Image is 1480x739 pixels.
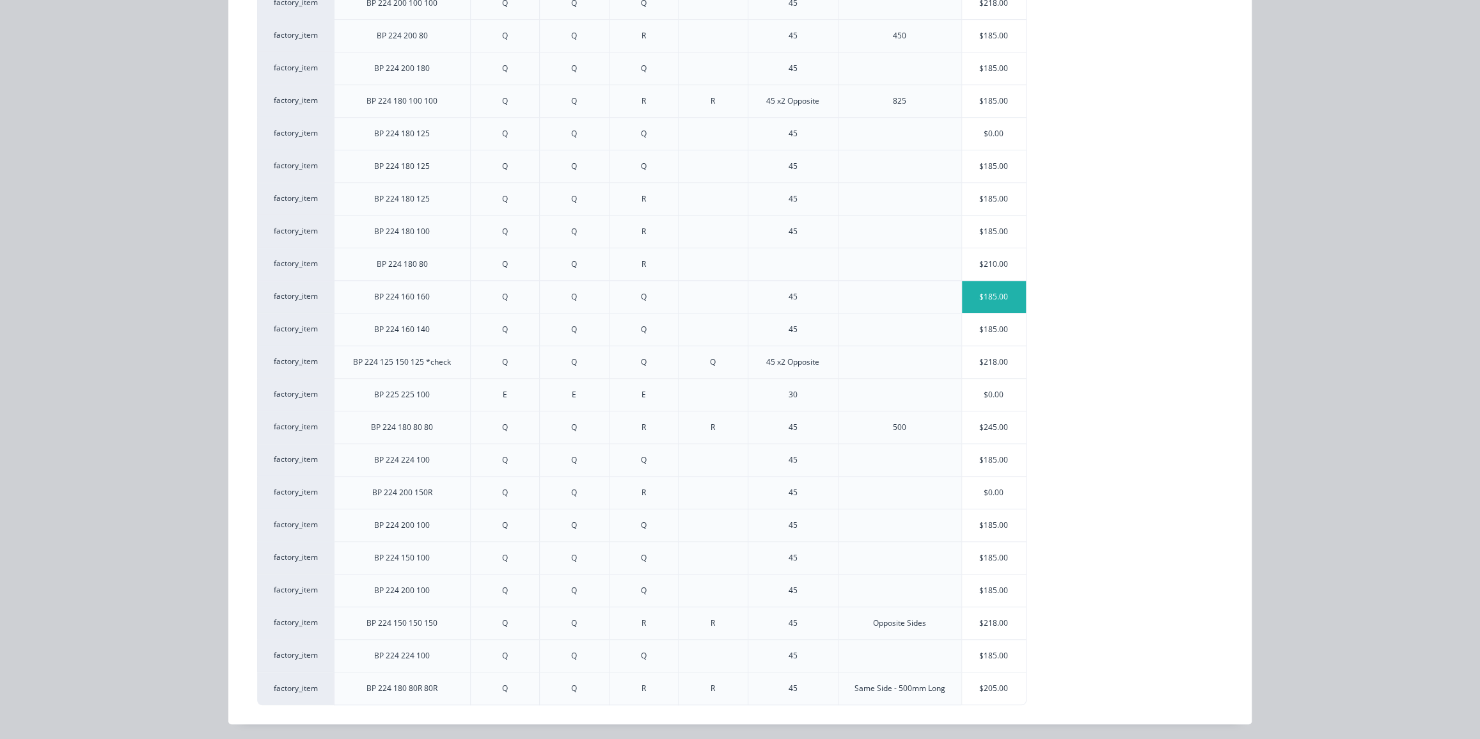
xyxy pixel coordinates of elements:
div: E [503,389,507,401]
div: Q [571,324,577,335]
div: BP 224 200 80 [377,30,428,42]
div: $245.00 [962,411,1026,443]
div: BP 224 180 80 80 [371,422,433,433]
div: 45 [789,454,798,466]
div: Q [571,95,577,107]
div: Q [502,193,508,205]
div: Q [571,128,577,139]
div: Q [571,30,577,42]
div: BP 224 150 150 150 [366,617,437,629]
div: BP 224 224 100 [374,454,430,466]
div: Q [641,520,647,531]
div: factory_item [257,19,334,52]
div: E [572,389,576,401]
div: factory_item [257,607,334,639]
div: Q [571,226,577,237]
div: factory_item [257,672,334,705]
div: Q [502,617,508,629]
div: BP 224 200 180 [374,63,430,74]
div: $185.00 [962,20,1026,52]
div: Q [571,454,577,466]
div: BP 224 160 160 [374,291,430,303]
div: Q [502,291,508,303]
div: $210.00 [962,248,1026,280]
div: Q [571,63,577,74]
div: 45 [789,683,798,694]
div: 500 [893,422,906,433]
div: R [711,95,715,107]
div: Q [641,291,647,303]
div: BP 224 180 125 [374,128,430,139]
div: Q [571,552,577,564]
div: Q [641,324,647,335]
div: Q [641,128,647,139]
div: Q [502,226,508,237]
div: BP 224 200 150R [372,487,432,498]
div: factory_item [257,574,334,607]
div: 45 [789,63,798,74]
div: Q [571,585,577,596]
div: 45 [789,585,798,596]
div: Q [502,422,508,433]
div: factory_item [257,378,334,411]
div: R [642,30,646,42]
div: 825 [893,95,906,107]
div: Q [502,95,508,107]
div: $185.00 [962,314,1026,346]
div: BP 224 224 100 [374,650,430,662]
div: Q [502,356,508,368]
div: $185.00 [962,216,1026,248]
div: $185.00 [962,444,1026,476]
div: 45 [789,226,798,237]
div: Q [571,422,577,433]
div: $185.00 [962,509,1026,541]
div: E [642,389,646,401]
div: 45 [789,650,798,662]
div: 30 [789,389,798,401]
div: factory_item [257,182,334,215]
div: R [711,617,715,629]
div: Q [641,552,647,564]
div: factory_item [257,84,334,117]
div: Q [502,258,508,270]
div: Q [502,520,508,531]
div: $185.00 [962,281,1026,313]
div: factory_item [257,443,334,476]
div: factory_item [257,541,334,574]
div: Q [571,161,577,172]
div: Q [502,324,508,335]
div: Opposite Sides [873,617,926,629]
div: Q [571,617,577,629]
div: factory_item [257,280,334,313]
div: $185.00 [962,150,1026,182]
div: 45 x2 Opposite [766,356,819,368]
div: BP 225 225 100 [374,389,430,401]
div: BP 224 200 100 [374,585,430,596]
div: Q [571,650,577,662]
div: factory_item [257,117,334,150]
div: R [642,487,646,498]
div: R [711,422,715,433]
div: Q [502,128,508,139]
div: Q [641,161,647,172]
div: factory_item [257,346,334,378]
div: $185.00 [962,640,1026,672]
div: BP 224 180 125 [374,193,430,205]
div: 45 [789,422,798,433]
div: BP 224 180 125 [374,161,430,172]
div: Q [710,356,716,368]
div: R [642,683,646,694]
div: BP 224 150 100 [374,552,430,564]
div: 45 [789,193,798,205]
div: factory_item [257,215,334,248]
div: BP 224 180 100 100 [366,95,437,107]
div: 450 [893,30,906,42]
div: R [642,226,646,237]
div: Q [571,356,577,368]
div: Q [502,487,508,498]
div: 45 [789,128,798,139]
div: 45 [789,161,798,172]
div: Q [502,454,508,466]
div: Q [571,291,577,303]
div: Q [502,30,508,42]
